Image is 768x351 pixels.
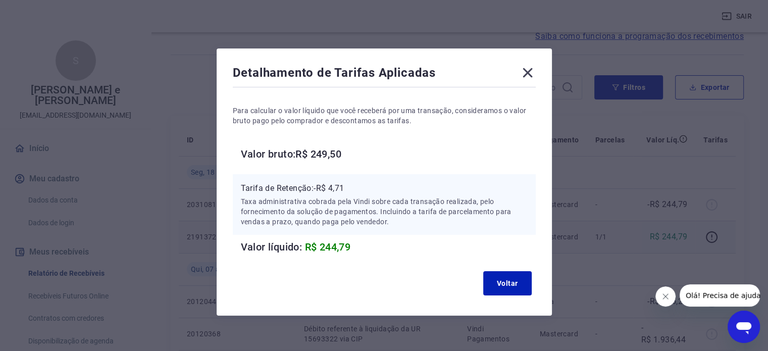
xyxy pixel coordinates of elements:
iframe: Botão para abrir a janela de mensagens [728,311,760,343]
p: Taxa administrativa cobrada pela Vindi sobre cada transação realizada, pelo fornecimento da soluç... [241,196,528,227]
p: Para calcular o valor líquido que você receberá por uma transação, consideramos o valor bruto pag... [233,106,536,126]
button: Voltar [483,271,532,295]
div: Detalhamento de Tarifas Aplicadas [233,65,536,85]
p: Tarifa de Retenção: -R$ 4,71 [241,182,528,194]
h6: Valor bruto: R$ 249,50 [241,146,536,162]
h6: Valor líquido: [241,239,536,255]
span: R$ 244,79 [305,241,351,253]
span: Olá! Precisa de ajuda? [6,7,85,15]
iframe: Fechar mensagem [655,286,676,307]
iframe: Mensagem da empresa [680,284,760,307]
